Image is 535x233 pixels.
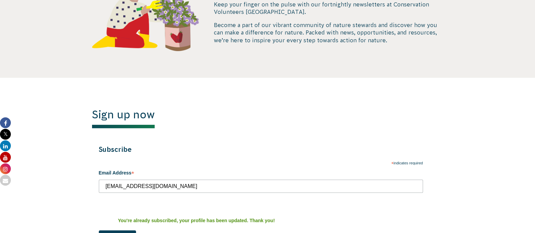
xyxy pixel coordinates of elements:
[99,159,423,166] div: indicates required
[99,145,437,154] h2: Subscribe
[214,21,443,44] p: Become a part of our vibrant community of nature stewards and discover how you can make a differe...
[99,166,423,179] label: Email Address
[118,213,357,226] div: You're already subscribed, your profile has been updated. Thank you!
[92,108,155,128] h1: Sign up now
[214,1,443,16] p: Keep your finger on the pulse with our fortnightly newsletters at Conservation Volunteers [GEOGRA...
